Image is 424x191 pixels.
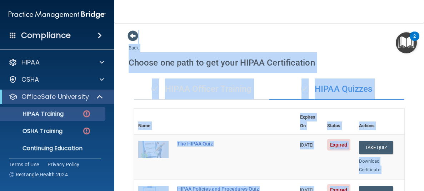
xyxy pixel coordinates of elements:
[296,109,323,135] th: Expires On
[396,32,417,53] button: Open Resource Center, 2 new notifications
[21,75,39,84] p: OSHA
[151,83,159,94] span: ✓
[82,109,91,118] img: danger-circle.6113f641.png
[129,37,139,51] a: Back
[48,161,80,168] a: Privacy Policy
[327,139,350,151] span: Expired
[9,171,68,178] span: Ⓒ Rectangle Health 2024
[301,83,309,94] span: ✓
[134,78,269,100] div: HIPAA Officer Training
[269,78,405,100] div: HIPAA Quizzes
[9,161,39,168] a: Terms of Use
[323,109,355,135] th: Status
[129,52,410,73] div: Choose one path to get your HIPAA Certification
[300,142,314,148] span: [DATE]
[9,92,104,101] a: OfficeSafe University
[9,75,104,84] a: OSHA
[177,141,260,147] div: The HIPAA Quiz
[359,158,380,172] a: Download Certificate
[9,8,106,22] img: PMB logo
[413,36,416,46] div: 2
[9,58,104,67] a: HIPAA
[21,30,71,40] h4: Compliance
[21,58,40,67] p: HIPAA
[21,92,89,101] p: OfficeSafe University
[5,145,102,152] p: Continuing Education
[5,110,64,118] p: HIPAA Training
[82,126,91,135] img: danger-circle.6113f641.png
[5,128,63,135] p: OSHA Training
[359,141,393,154] button: Take Quiz
[134,109,173,135] th: Name
[355,109,404,135] th: Actions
